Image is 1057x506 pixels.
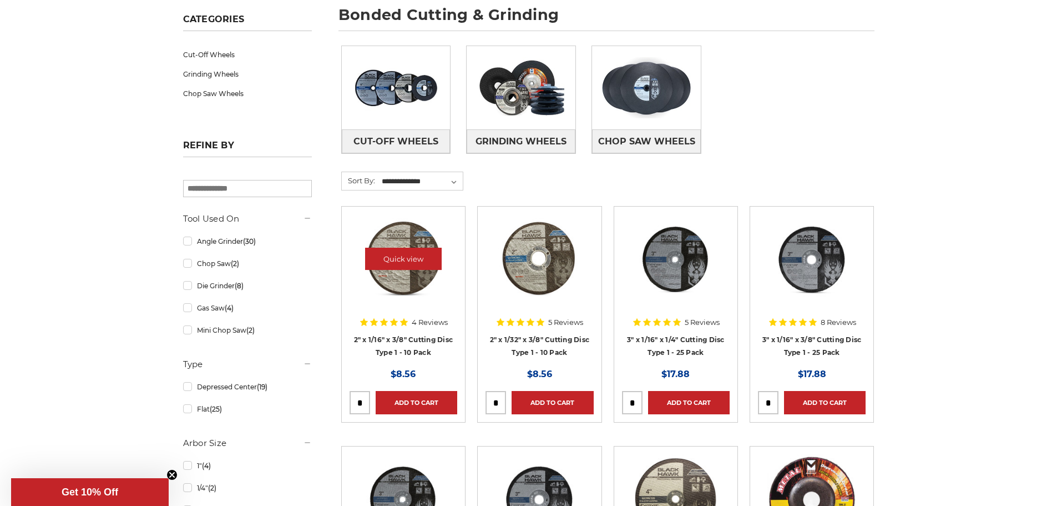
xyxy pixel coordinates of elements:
[476,132,567,151] span: Grinding Wheels
[11,478,169,506] div: Get 10% OffClose teaser
[548,319,583,326] span: 5 Reviews
[183,399,312,419] a: Flat
[350,214,457,322] a: 2" x 1/16" x 3/8" Cut Off Wheel
[183,377,312,397] a: Depressed Center
[342,129,451,153] a: Cut-Off Wheels
[183,320,312,340] a: Mini Chop Saw
[798,369,826,379] span: $17.88
[512,391,593,414] a: Add to Cart
[592,49,701,126] img: Chop Saw Wheels
[342,49,451,126] img: Cut-Off Wheels
[166,469,178,480] button: Close teaser
[490,335,590,357] a: 2" x 1/32" x 3/8" Cutting Disc Type 1 - 10 Pack
[183,437,312,450] h5: Arbor Size
[183,64,312,84] a: Grinding Wheels
[685,319,720,326] span: 5 Reviews
[183,478,312,498] a: 1/4"
[183,45,312,64] a: Cut-Off Wheels
[467,49,575,126] img: Grinding Wheels
[246,326,255,334] span: (2)
[183,232,312,251] a: Angle Grinder
[485,214,593,322] a: 2" x 1/32" x 3/8" Cut Off Wheel
[338,7,874,31] h1: bonded cutting & grinding
[598,132,695,151] span: Chop Saw Wheels
[661,369,690,379] span: $17.88
[231,259,239,268] span: (2)
[467,129,575,153] a: Grinding Wheels
[376,391,457,414] a: Add to Cart
[380,173,463,190] select: Sort By:
[527,369,552,379] span: $8.56
[62,487,118,498] span: Get 10% Off
[365,248,442,270] a: Quick view
[342,172,375,189] label: Sort By:
[784,391,866,414] a: Add to Cart
[359,214,448,303] img: 2" x 1/16" x 3/8" Cut Off Wheel
[225,304,234,312] span: (4)
[495,214,584,303] img: 2" x 1/32" x 3/8" Cut Off Wheel
[257,383,267,391] span: (19)
[592,129,701,153] a: Chop Saw Wheels
[767,214,856,303] img: 3" x 1/16" x 3/8" Cutting Disc
[183,212,312,226] h5: Tool Used On
[183,298,312,318] a: Gas Saw
[648,391,730,414] a: Add to Cart
[183,140,312,157] h5: Refine by
[235,282,244,290] span: (8)
[183,276,312,295] a: Die Grinder
[821,319,856,326] span: 8 Reviews
[631,214,720,303] img: 3” x .0625” x 1/4” Die Grinder Cut-Off Wheels by Black Hawk Abrasives
[202,462,211,470] span: (4)
[353,132,438,151] span: Cut-Off Wheels
[183,254,312,273] a: Chop Saw
[183,14,312,31] h5: Categories
[622,214,730,322] a: 3” x .0625” x 1/4” Die Grinder Cut-Off Wheels by Black Hawk Abrasives
[243,237,256,246] span: (30)
[183,358,312,371] h5: Type
[627,335,725,357] a: 3" x 1/16" x 1/4" Cutting Disc Type 1 - 25 Pack
[391,369,416,379] span: $8.56
[354,335,453,357] a: 2" x 1/16" x 3/8" Cutting Disc Type 1 - 10 Pack
[183,84,312,103] a: Chop Saw Wheels
[183,456,312,475] a: 1"
[758,214,866,322] a: 3" x 1/16" x 3/8" Cutting Disc
[208,484,216,492] span: (2)
[412,319,448,326] span: 4 Reviews
[210,405,222,413] span: (25)
[762,335,862,357] a: 3" x 1/16" x 3/8" Cutting Disc Type 1 - 25 Pack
